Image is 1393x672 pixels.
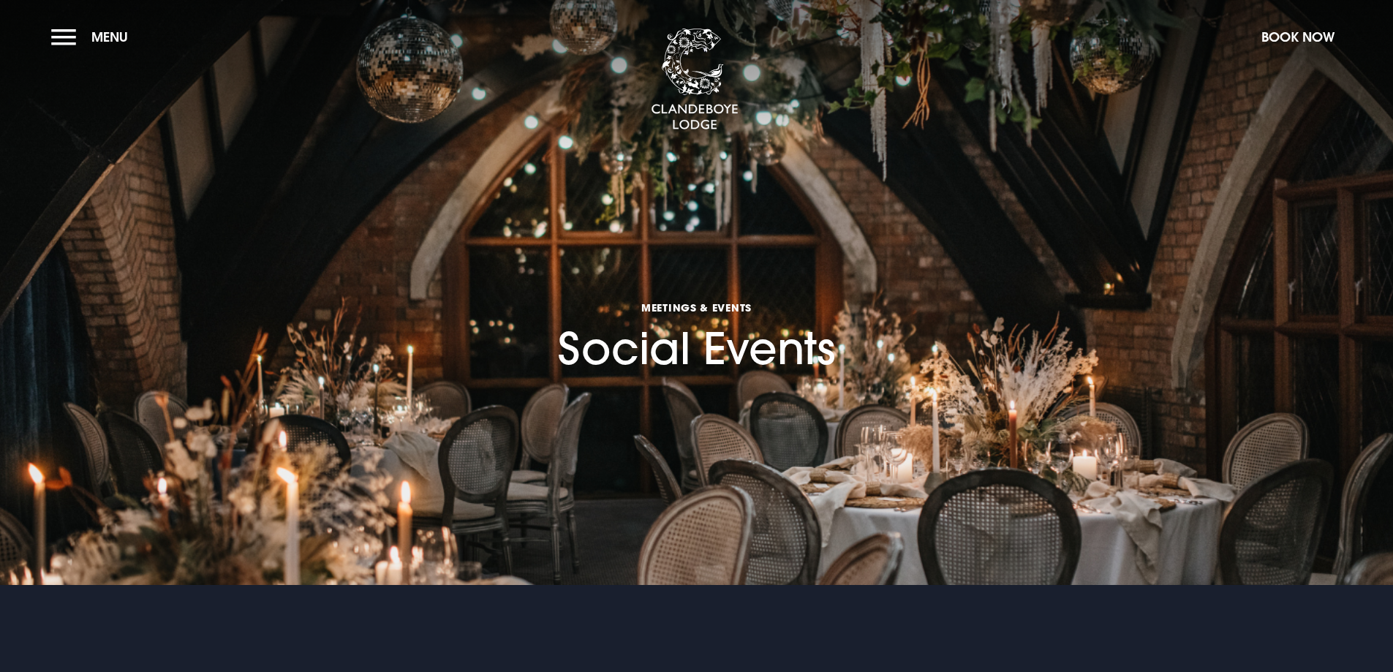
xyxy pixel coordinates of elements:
span: Menu [91,29,128,45]
button: Book Now [1254,21,1342,53]
img: Clandeboye Lodge [651,29,739,131]
span: Meetings & Events [558,301,835,314]
button: Menu [51,21,135,53]
h1: Social Events [558,218,835,374]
